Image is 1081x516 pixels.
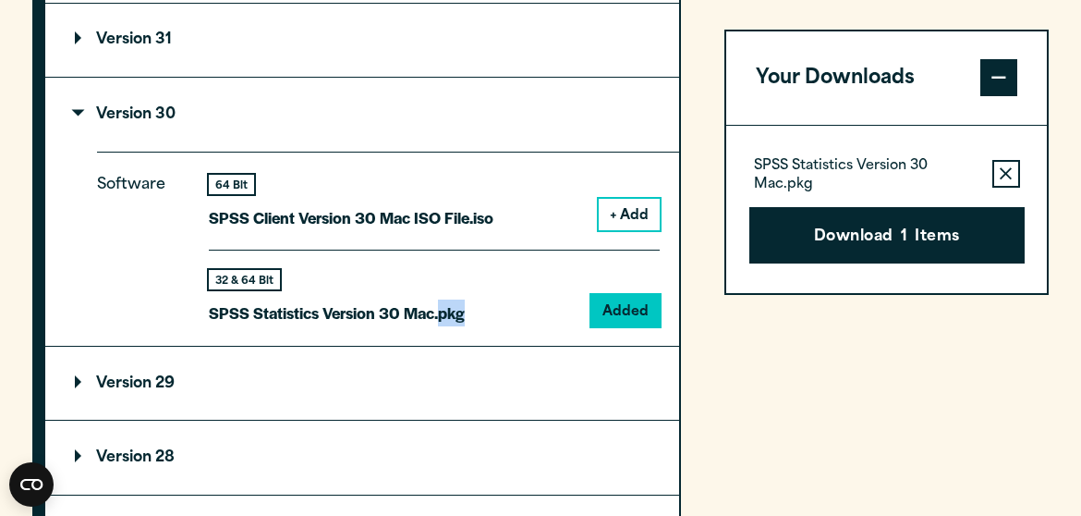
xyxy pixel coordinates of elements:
p: SPSS Statistics Version 30 Mac.pkg [209,300,465,326]
p: Software [97,172,180,312]
p: SPSS Client Version 30 Mac ISO File.iso [209,204,493,231]
div: 64 Bit [209,175,254,194]
summary: Version 28 [45,421,679,494]
p: Version 29 [75,376,175,391]
p: SPSS Statistics Version 30 Mac.pkg [754,156,978,193]
button: Open CMP widget [9,462,54,507]
button: + Add [599,199,660,230]
button: Added [591,295,660,326]
button: Download1Items [749,207,1025,264]
p: Version 31 [75,32,172,47]
span: 1 [901,226,907,250]
div: Your Downloads [726,125,1047,293]
summary: Version 31 [45,4,679,77]
div: 32 & 64 Bit [209,270,280,289]
summary: Version 30 [45,78,679,151]
p: Version 28 [75,450,175,465]
summary: Version 29 [45,347,679,420]
p: Version 30 [75,107,176,122]
button: Your Downloads [726,31,1047,125]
